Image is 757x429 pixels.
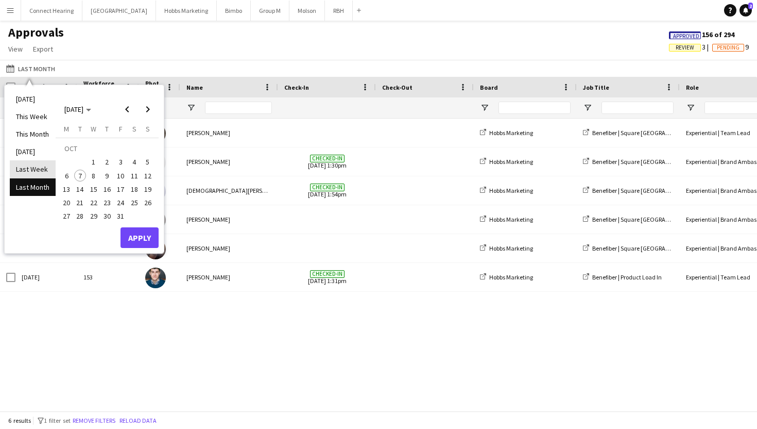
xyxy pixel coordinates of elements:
button: 02-10-2025 [100,155,114,169]
span: Benefiber | Square [GEOGRAPHIC_DATA][PERSON_NAME] MTL [592,158,753,166]
span: 4 [128,156,141,169]
span: 8 [88,170,100,182]
div: [PERSON_NAME] [180,205,278,234]
span: 29 [88,210,100,223]
span: T [105,124,109,134]
button: 14-10-2025 [73,183,87,196]
button: 28-10-2025 [73,209,87,223]
button: 23-10-2025 [100,196,114,209]
a: 2 [739,4,752,16]
span: Photo [145,79,162,95]
button: Open Filter Menu [686,103,695,112]
span: Checked-in [310,184,345,191]
span: 2 [748,3,753,9]
button: [GEOGRAPHIC_DATA] [82,1,156,21]
button: 16-10-2025 [100,183,114,196]
div: [DATE] [15,263,77,291]
button: Open Filter Menu [480,103,489,112]
button: 05-10-2025 [141,155,154,169]
span: 31 [114,210,127,223]
li: Last Month [10,178,56,196]
button: 06-10-2025 [60,169,73,183]
button: 22-10-2025 [87,196,100,209]
span: 10 [114,170,127,182]
div: [DEMOGRAPHIC_DATA][PERSON_NAME] [180,176,278,205]
button: 15-10-2025 [87,183,100,196]
img: George Haralabaopoulos [145,268,166,288]
span: Name [186,84,203,91]
input: Job Title Filter Input [601,102,674,114]
button: 01-10-2025 [87,155,100,169]
span: W [91,124,96,134]
span: Workforce ID [83,79,121,95]
span: 19 [142,183,154,195]
span: Benefiber | Square [GEOGRAPHIC_DATA][PERSON_NAME] MTL [592,187,753,194]
button: Remove filters [71,415,117,426]
div: [PERSON_NAME] [180,234,278,262]
button: Previous month [117,99,137,120]
span: 13 [60,183,73,195]
button: 13-10-2025 [60,183,73,196]
button: 07-10-2025 [73,169,87,183]
button: 03-10-2025 [114,155,127,169]
span: Check-In [284,84,309,91]
div: [PERSON_NAME] [180,263,278,291]
span: Hobbs Marketing [489,273,533,281]
a: Benefiber | Square [GEOGRAPHIC_DATA][PERSON_NAME] MTL [583,216,753,223]
span: 15 [88,183,100,195]
span: 18 [128,183,141,195]
button: 18-10-2025 [127,183,141,196]
input: Name Filter Input [205,102,272,114]
span: 2 [101,156,113,169]
span: M [64,124,69,134]
span: Review [676,44,694,51]
li: This Week [10,108,56,125]
button: Connect Hearing [21,1,82,21]
button: 11-10-2025 [127,169,141,183]
a: Export [29,42,57,56]
span: [DATE] 1:54pm [284,176,370,205]
button: Reload data [117,415,159,426]
a: Hobbs Marketing [480,244,533,252]
span: 24 [114,196,127,209]
span: 7 [74,170,87,182]
button: 29-10-2025 [87,209,100,223]
li: [DATE] [10,143,56,160]
button: 24-10-2025 [114,196,127,209]
td: OCT [60,142,154,155]
a: View [4,42,27,56]
span: 23 [101,196,113,209]
span: 17 [114,183,127,195]
span: 1 [88,156,100,169]
input: Board Filter Input [498,102,571,114]
span: 27 [60,210,73,223]
span: 21 [74,196,87,209]
span: View [8,44,23,54]
button: Next month [137,99,158,120]
button: Apply [121,227,159,248]
div: [PERSON_NAME] [180,147,278,176]
span: 3 [114,156,127,169]
button: 20-10-2025 [60,196,73,209]
a: Benefiber | Square [GEOGRAPHIC_DATA][PERSON_NAME] MTL [583,129,753,137]
span: 1 filter set [44,417,71,424]
button: 30-10-2025 [100,209,114,223]
button: 31-10-2025 [114,209,127,223]
span: Approved [673,33,699,40]
span: Role [686,84,699,91]
button: Bimbo [217,1,251,21]
button: Choose month and year [60,100,95,119]
button: Hobbs Marketing [156,1,217,21]
span: Date [22,84,36,91]
span: 9 [712,42,749,52]
span: 14 [74,183,87,195]
span: Export [33,44,53,54]
a: Hobbs Marketing [480,129,533,137]
span: S [146,124,150,134]
button: 19-10-2025 [141,183,154,196]
span: 9 [101,170,113,182]
span: Board [480,84,498,91]
a: Benefiber | Square [GEOGRAPHIC_DATA][PERSON_NAME] MTL [583,187,753,194]
li: This Month [10,125,56,143]
span: 20 [60,196,73,209]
